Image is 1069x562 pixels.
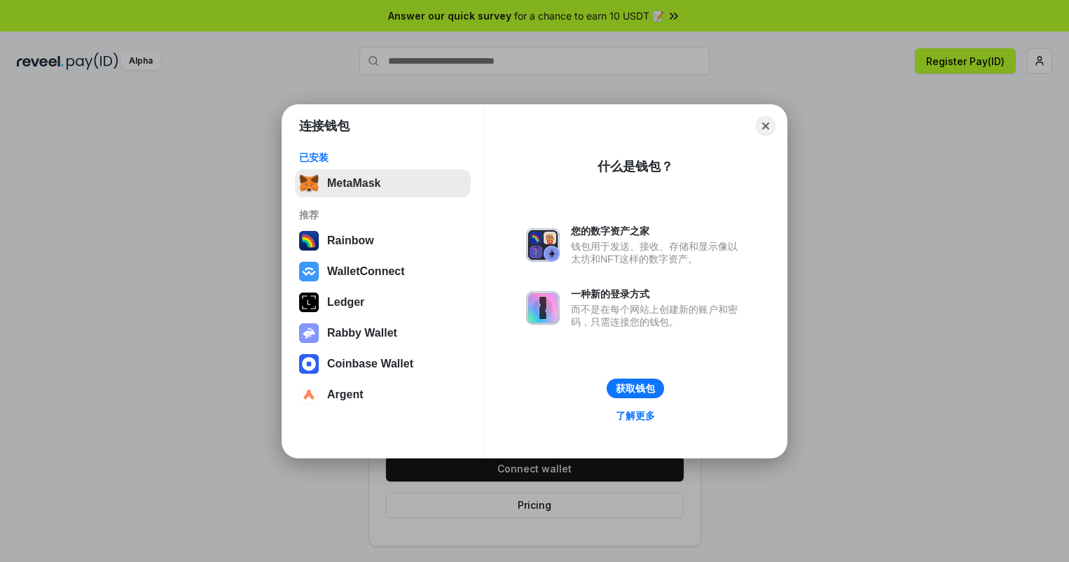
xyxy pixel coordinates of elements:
img: svg+xml,%3Csvg%20width%3D%22120%22%20height%3D%22120%22%20viewBox%3D%220%200%20120%20120%22%20fil... [299,231,319,251]
img: svg+xml,%3Csvg%20width%3D%2228%22%20height%3D%2228%22%20viewBox%3D%220%200%2028%2028%22%20fill%3D... [299,354,319,374]
img: svg+xml,%3Csvg%20fill%3D%22none%22%20height%3D%2233%22%20viewBox%3D%220%200%2035%2033%22%20width%... [299,174,319,193]
button: WalletConnect [295,258,471,286]
div: 了解更多 [616,409,655,422]
button: Rainbow [295,227,471,255]
button: Argent [295,381,471,409]
button: 获取钱包 [607,379,664,398]
img: svg+xml,%3Csvg%20xmlns%3D%22http%3A%2F%2Fwww.w3.org%2F2000%2Fsvg%22%20fill%3D%22none%22%20viewBox... [526,228,560,262]
div: 而不是在每个网站上创建新的账户和密码，只需连接您的钱包。 [571,303,745,328]
button: Rabby Wallet [295,319,471,347]
a: 了解更多 [607,407,663,425]
div: Rainbow [327,234,374,247]
button: Ledger [295,288,471,316]
button: MetaMask [295,169,471,197]
img: svg+xml,%3Csvg%20xmlns%3D%22http%3A%2F%2Fwww.w3.org%2F2000%2Fsvg%22%20fill%3D%22none%22%20viewBox... [299,323,319,343]
div: 获取钱包 [616,382,655,395]
div: 推荐 [299,209,467,221]
img: svg+xml,%3Csvg%20width%3D%2228%22%20height%3D%2228%22%20viewBox%3D%220%200%2028%2028%22%20fill%3D... [299,262,319,281]
div: 已安装 [299,151,467,164]
button: Close [756,116,775,136]
img: svg+xml,%3Csvg%20xmlns%3D%22http%3A%2F%2Fwww.w3.org%2F2000%2Fsvg%22%20fill%3D%22none%22%20viewBox... [526,291,560,325]
div: Rabby Wallet [327,327,397,339]
img: svg+xml,%3Csvg%20xmlns%3D%22http%3A%2F%2Fwww.w3.org%2F2000%2Fsvg%22%20width%3D%2228%22%20height%3... [299,293,319,312]
div: 一种新的登录方式 [571,288,745,300]
h1: 连接钱包 [299,118,350,134]
div: 钱包用于发送、接收、存储和显示像以太坊和NFT这样的数字资产。 [571,240,745,265]
div: MetaMask [327,177,380,190]
div: Coinbase Wallet [327,358,413,370]
div: 您的数字资产之家 [571,225,745,237]
div: 什么是钱包？ [598,158,673,175]
button: Coinbase Wallet [295,350,471,378]
img: svg+xml,%3Csvg%20width%3D%2228%22%20height%3D%2228%22%20viewBox%3D%220%200%2028%2028%22%20fill%3D... [299,385,319,405]
div: Ledger [327,296,364,309]
div: Argent [327,388,364,401]
div: WalletConnect [327,265,405,278]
